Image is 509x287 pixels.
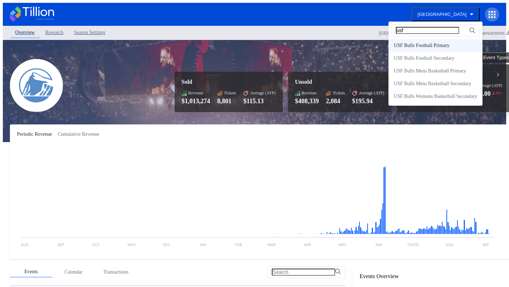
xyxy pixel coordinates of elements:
div: USF Bulls Mens Basketball Secondary [394,81,471,87]
div: USF Bulls Football Secondary [394,55,455,61]
div: USF Bulls Womens Basketball Secondary [394,94,477,99]
div: USF Bulls Football Primary [394,43,450,48]
input: Search [396,27,459,34]
div: USF Bulls Mens Basketball Primary [394,68,466,74]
